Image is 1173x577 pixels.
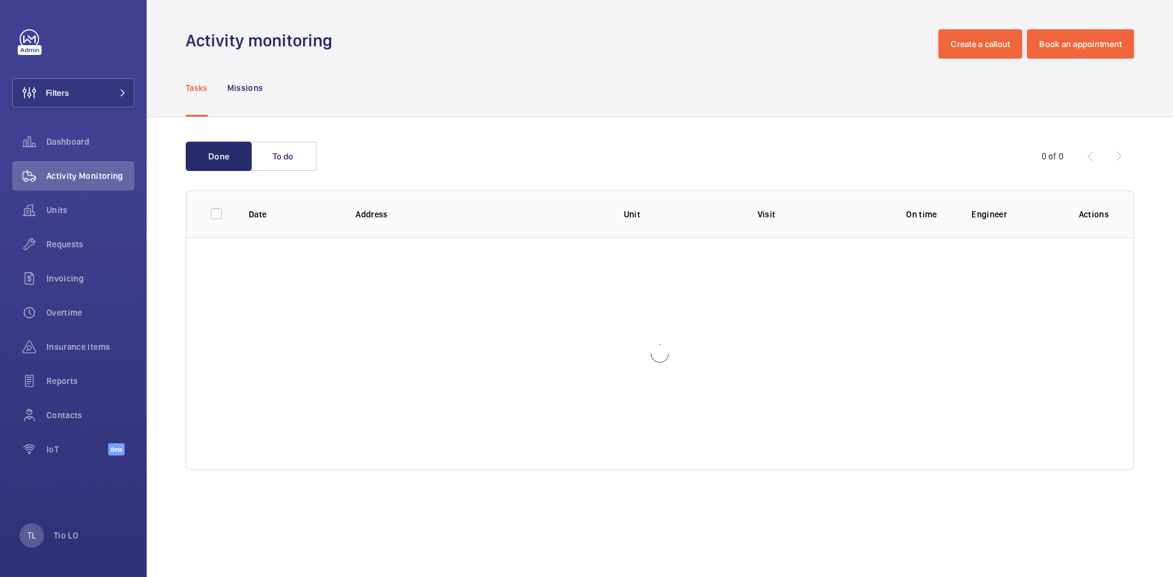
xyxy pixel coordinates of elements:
span: Overtime [46,307,134,319]
span: Beta [108,443,125,455]
p: On time [891,208,952,220]
p: Engineer [971,208,1059,220]
button: Create a callout [938,29,1022,59]
span: Reports [46,375,134,387]
button: To do [250,142,316,171]
span: IoT [46,443,108,455]
button: Book an appointment [1027,29,1134,59]
div: 0 of 0 [1042,150,1064,162]
p: Address [356,208,604,220]
p: Date [249,208,336,220]
button: Done [186,142,252,171]
span: Dashboard [46,136,134,148]
p: Missions [227,82,263,94]
span: Units [46,204,134,216]
p: Tio LO [54,529,78,542]
p: Actions [1079,208,1109,220]
span: Insurance items [46,341,134,353]
p: Tasks [186,82,208,94]
p: Visit [758,208,872,220]
span: Requests [46,238,134,250]
span: Invoicing [46,272,134,285]
h1: Activity monitoring [186,29,340,52]
button: Filters [12,78,134,107]
p: TL [27,529,36,542]
span: Activity Monitoring [46,170,134,182]
p: Unit [624,208,738,220]
span: Filters [46,87,69,99]
span: Contacts [46,409,134,421]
